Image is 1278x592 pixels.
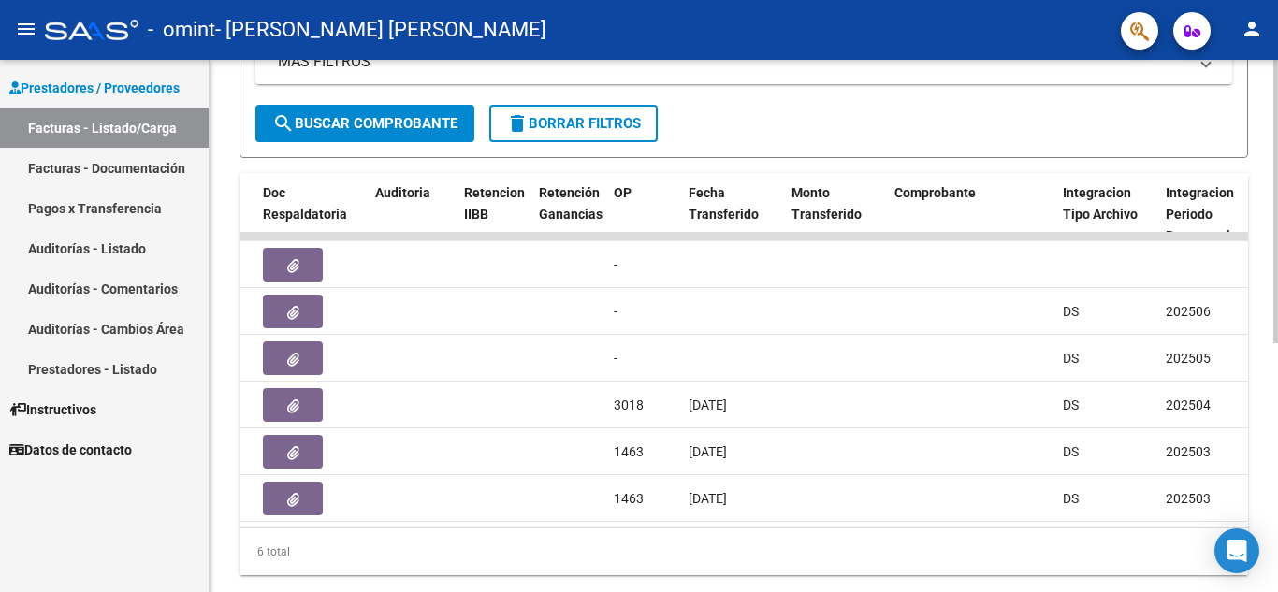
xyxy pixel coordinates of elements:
[689,491,727,506] span: [DATE]
[1055,173,1158,255] datatable-header-cell: Integracion Tipo Archivo
[240,528,1248,575] div: 6 total
[255,39,1232,84] mat-expansion-panel-header: MAS FILTROS
[1166,444,1211,459] span: 202503
[9,78,180,98] span: Prestadores / Proveedores
[15,18,37,40] mat-icon: menu
[689,185,759,222] span: Fecha Transferido
[887,173,1055,255] datatable-header-cell: Comprobante
[215,9,546,51] span: - [PERSON_NAME] [PERSON_NAME]
[263,185,347,222] span: Doc Respaldatoria
[464,185,525,222] span: Retencion IIBB
[791,185,862,222] span: Monto Transferido
[506,112,529,135] mat-icon: delete
[1063,304,1079,319] span: DS
[1166,351,1211,366] span: 202505
[1166,397,1211,412] span: 202504
[1214,528,1259,573] div: Open Intercom Messenger
[272,115,457,132] span: Buscar Comprobante
[255,173,368,255] datatable-header-cell: Doc Respaldatoria
[255,105,474,142] button: Buscar Comprobante
[1166,185,1245,243] span: Integracion Periodo Presentacion
[368,173,457,255] datatable-header-cell: Auditoria
[689,444,727,459] span: [DATE]
[614,397,644,412] span: 3018
[1158,173,1261,255] datatable-header-cell: Integracion Periodo Presentacion
[681,173,784,255] datatable-header-cell: Fecha Transferido
[1166,491,1211,506] span: 202503
[784,173,887,255] datatable-header-cell: Monto Transferido
[894,185,976,200] span: Comprobante
[489,105,658,142] button: Borrar Filtros
[539,185,603,222] span: Retención Ganancias
[614,491,644,506] span: 1463
[375,185,430,200] span: Auditoria
[606,173,681,255] datatable-header-cell: OP
[1241,18,1263,40] mat-icon: person
[278,51,1187,72] mat-panel-title: MAS FILTROS
[1063,491,1079,506] span: DS
[1063,185,1138,222] span: Integracion Tipo Archivo
[614,351,617,366] span: -
[689,397,727,412] span: [DATE]
[614,444,644,459] span: 1463
[457,173,531,255] datatable-header-cell: Retencion IIBB
[1166,304,1211,319] span: 202506
[531,173,606,255] datatable-header-cell: Retención Ganancias
[614,185,632,200] span: OP
[272,112,295,135] mat-icon: search
[614,304,617,319] span: -
[9,440,132,460] span: Datos de contacto
[506,115,641,132] span: Borrar Filtros
[1063,351,1079,366] span: DS
[614,257,617,272] span: -
[1063,397,1079,412] span: DS
[1063,444,1079,459] span: DS
[148,9,215,51] span: - omint
[9,399,96,420] span: Instructivos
